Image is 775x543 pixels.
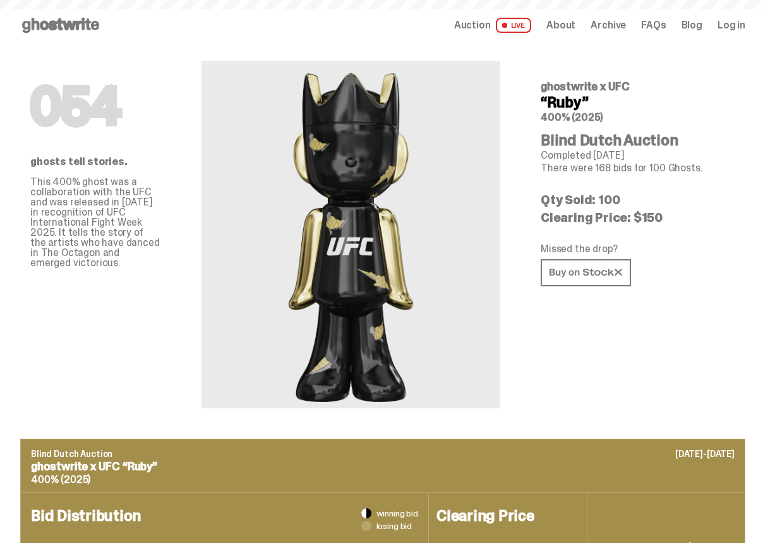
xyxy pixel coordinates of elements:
[31,449,735,458] p: Blind Dutch Auction
[276,61,426,408] img: UFC&ldquo;Ruby&rdquo;
[376,522,412,530] span: losing bid
[30,177,161,268] p: This 400% ghost was a collaboration with the UFC and was released in [DATE] in recognition of UFC...
[541,95,735,110] h4: “Ruby”
[541,163,735,173] p: There were 168 bids for 100 Ghosts.
[641,20,666,30] a: FAQs
[541,150,735,161] p: Completed [DATE]
[541,79,630,94] span: ghostwrite x UFC
[541,111,603,124] span: 400% (2025)
[496,18,532,33] span: LIVE
[675,449,735,458] p: [DATE]-[DATE]
[546,20,575,30] a: About
[30,157,161,167] p: ghosts tell stories.
[541,193,735,206] p: Qty Sold: 100
[454,18,531,33] a: Auction LIVE
[31,461,735,472] p: ghostwrite x UFC “Ruby”
[541,133,735,148] h4: Blind Dutch Auction
[30,81,161,131] h1: 054
[31,473,90,486] span: 400% (2025)
[682,20,702,30] a: Blog
[718,20,745,30] a: Log in
[454,20,491,30] span: Auction
[541,244,735,254] p: Missed the drop?
[436,508,579,523] h4: Clearing Price
[591,20,626,30] a: Archive
[376,509,418,518] span: winning bid
[541,211,735,224] p: Clearing Price: $150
